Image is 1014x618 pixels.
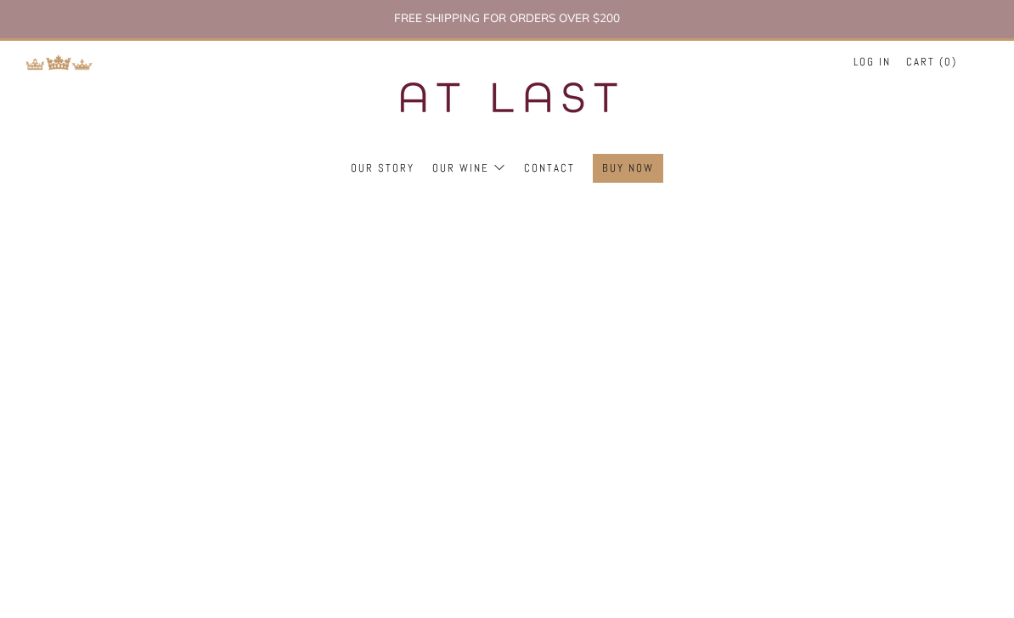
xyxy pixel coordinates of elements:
[853,48,891,76] a: Log in
[351,155,414,182] a: Our Story
[358,41,656,154] img: three kings wine merchants
[524,155,575,182] a: Contact
[25,54,93,71] img: Return to TKW Merchants
[944,54,952,69] span: 0
[602,155,654,182] a: Buy Now
[25,53,93,69] a: Return to TKW Merchants
[432,155,506,182] a: Our Wine
[906,48,957,76] a: Cart (0)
